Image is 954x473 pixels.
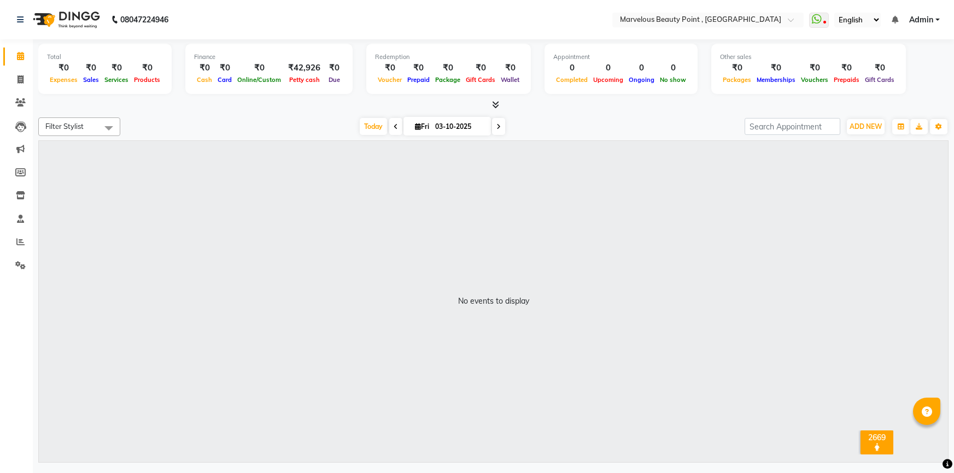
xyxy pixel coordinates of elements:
[284,62,325,74] div: ₹42,926
[720,52,897,62] div: Other sales
[498,76,522,84] span: Wallet
[375,62,405,74] div: ₹0
[862,62,897,74] div: ₹0
[626,62,657,74] div: 0
[850,122,882,131] span: ADD NEW
[798,76,831,84] span: Vouchers
[194,52,344,62] div: Finance
[463,76,498,84] span: Gift Cards
[405,76,432,84] span: Prepaid
[47,62,80,74] div: ₹0
[326,76,343,84] span: Due
[553,62,590,74] div: 0
[215,62,235,74] div: ₹0
[831,62,862,74] div: ₹0
[463,62,498,74] div: ₹0
[657,76,689,84] span: No show
[908,429,943,462] iframe: chat widget
[432,119,487,135] input: 2025-10-03
[745,118,840,135] input: Search Appointment
[590,62,626,74] div: 0
[626,76,657,84] span: Ongoing
[754,76,798,84] span: Memberships
[47,52,163,62] div: Total
[102,62,131,74] div: ₹0
[47,76,80,84] span: Expenses
[498,62,522,74] div: ₹0
[131,62,163,74] div: ₹0
[432,62,463,74] div: ₹0
[194,62,215,74] div: ₹0
[194,76,215,84] span: Cash
[909,14,933,26] span: Admin
[553,76,590,84] span: Completed
[286,76,323,84] span: Petty cash
[80,62,102,74] div: ₹0
[657,62,689,74] div: 0
[553,52,689,62] div: Appointment
[131,76,163,84] span: Products
[360,118,387,135] span: Today
[235,62,284,74] div: ₹0
[235,76,284,84] span: Online/Custom
[80,76,102,84] span: Sales
[720,76,754,84] span: Packages
[798,62,831,74] div: ₹0
[590,76,626,84] span: Upcoming
[375,76,405,84] span: Voucher
[847,119,885,134] button: ADD NEW
[28,4,103,35] img: logo
[375,52,522,62] div: Redemption
[405,62,432,74] div: ₹0
[215,76,235,84] span: Card
[432,76,463,84] span: Package
[754,62,798,74] div: ₹0
[325,62,344,74] div: ₹0
[831,76,862,84] span: Prepaids
[720,62,754,74] div: ₹0
[45,122,84,131] span: Filter Stylist
[458,295,529,307] div: No events to display
[862,76,897,84] span: Gift Cards
[863,433,891,442] div: 2669
[120,4,168,35] b: 08047224946
[102,76,131,84] span: Services
[412,122,432,131] span: Fri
